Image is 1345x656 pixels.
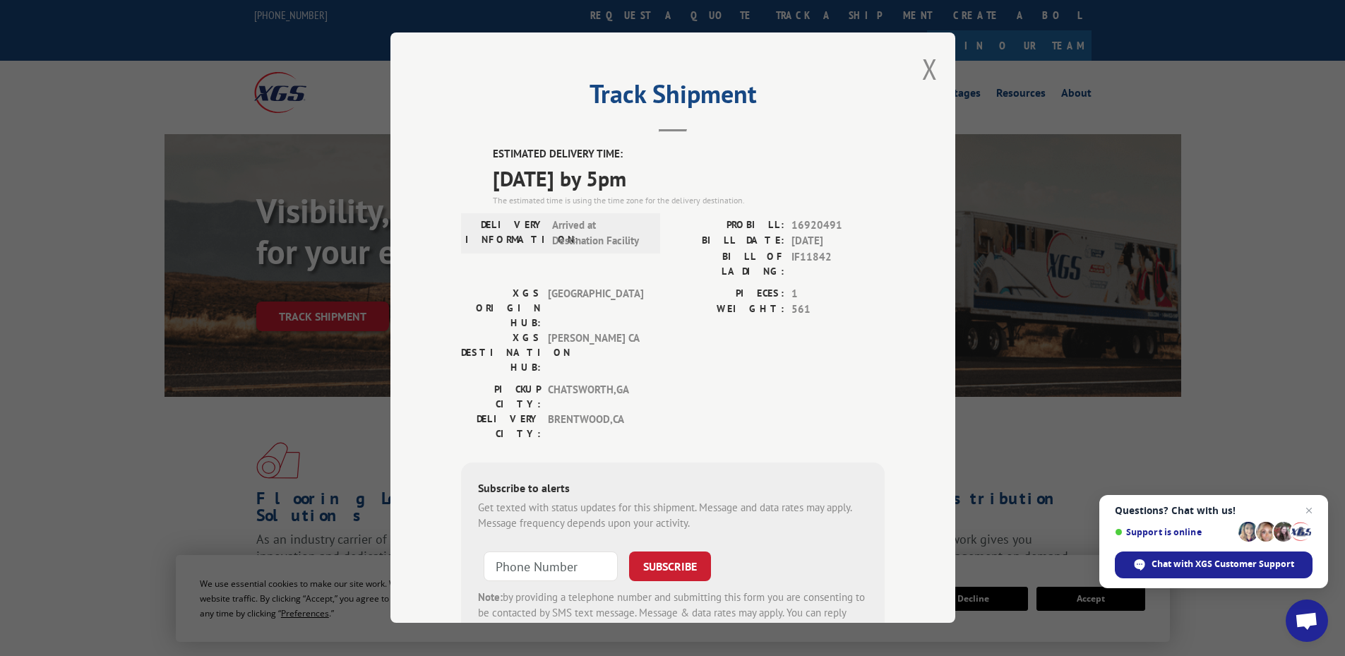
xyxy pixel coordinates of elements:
[493,194,885,207] div: The estimated time is using the time zone for the delivery destination.
[673,249,784,279] label: BILL OF LADING:
[1286,600,1328,642] a: Open chat
[461,84,885,111] h2: Track Shipment
[552,217,647,249] span: Arrived at Destination Facility
[791,302,885,318] span: 561
[478,590,503,604] strong: Note:
[493,147,885,163] label: ESTIMATED DELIVERY TIME:
[922,50,938,88] button: Close modal
[548,412,643,441] span: BRENTWOOD , CA
[1152,558,1294,571] span: Chat with XGS Customer Support
[1115,527,1233,537] span: Support is online
[673,302,784,318] label: WEIGHT:
[673,217,784,234] label: PROBILL:
[461,286,541,330] label: XGS ORIGIN HUB:
[673,286,784,302] label: PIECES:
[478,590,868,638] div: by providing a telephone number and submitting this form you are consenting to be contacted by SM...
[548,286,643,330] span: [GEOGRAPHIC_DATA]
[548,330,643,375] span: [PERSON_NAME] CA
[465,217,545,249] label: DELIVERY INFORMATION:
[461,330,541,375] label: XGS DESTINATION HUB:
[548,382,643,412] span: CHATSWORTH , GA
[478,500,868,532] div: Get texted with status updates for this shipment. Message and data rates may apply. Message frequ...
[461,412,541,441] label: DELIVERY CITY:
[1115,551,1313,578] span: Chat with XGS Customer Support
[791,249,885,279] span: IF11842
[791,234,885,250] span: [DATE]
[461,382,541,412] label: PICKUP CITY:
[478,479,868,500] div: Subscribe to alerts
[493,162,885,194] span: [DATE] by 5pm
[484,551,618,581] input: Phone Number
[629,551,711,581] button: SUBSCRIBE
[673,234,784,250] label: BILL DATE:
[791,286,885,302] span: 1
[1115,505,1313,516] span: Questions? Chat with us!
[791,217,885,234] span: 16920491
